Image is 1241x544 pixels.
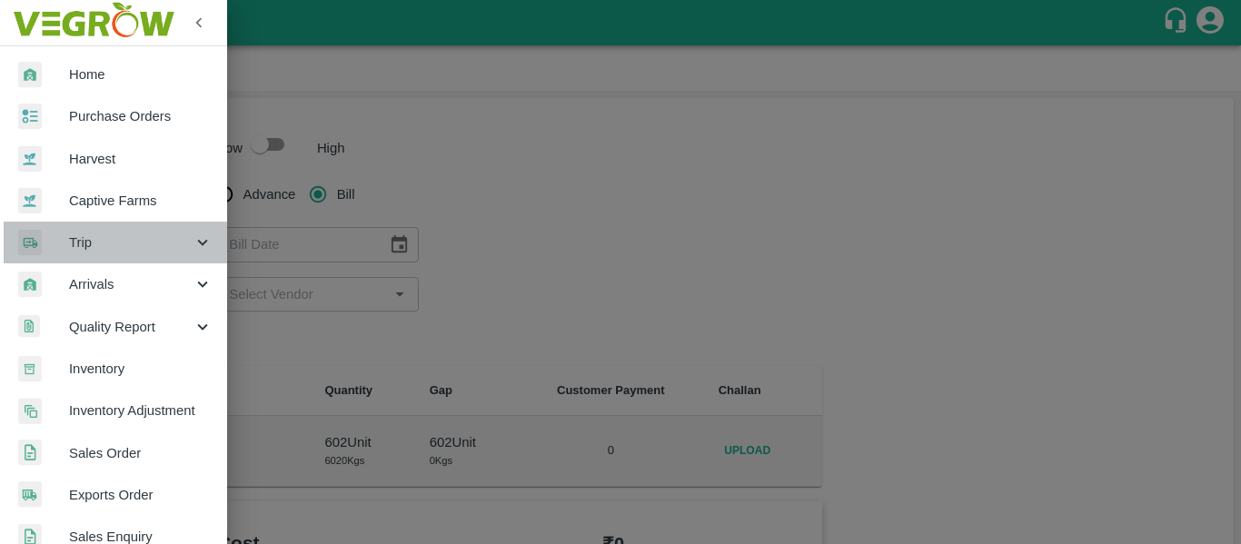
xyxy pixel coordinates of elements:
[18,145,42,173] img: harvest
[69,359,213,379] span: Inventory
[18,62,42,88] img: whArrival
[69,64,213,84] span: Home
[69,401,213,420] span: Inventory Adjustment
[18,398,42,424] img: inventory
[18,440,42,466] img: sales
[69,274,193,294] span: Arrivals
[18,230,42,256] img: delivery
[18,356,42,382] img: whInventory
[69,106,213,126] span: Purchase Orders
[18,481,42,508] img: shipments
[18,272,42,298] img: whArrival
[69,485,213,505] span: Exports Order
[69,443,213,463] span: Sales Order
[69,232,193,252] span: Trip
[18,315,40,338] img: qualityReport
[18,187,42,214] img: harvest
[18,104,42,130] img: reciept
[69,191,213,211] span: Captive Farms
[69,149,213,169] span: Harvest
[69,317,193,337] span: Quality Report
